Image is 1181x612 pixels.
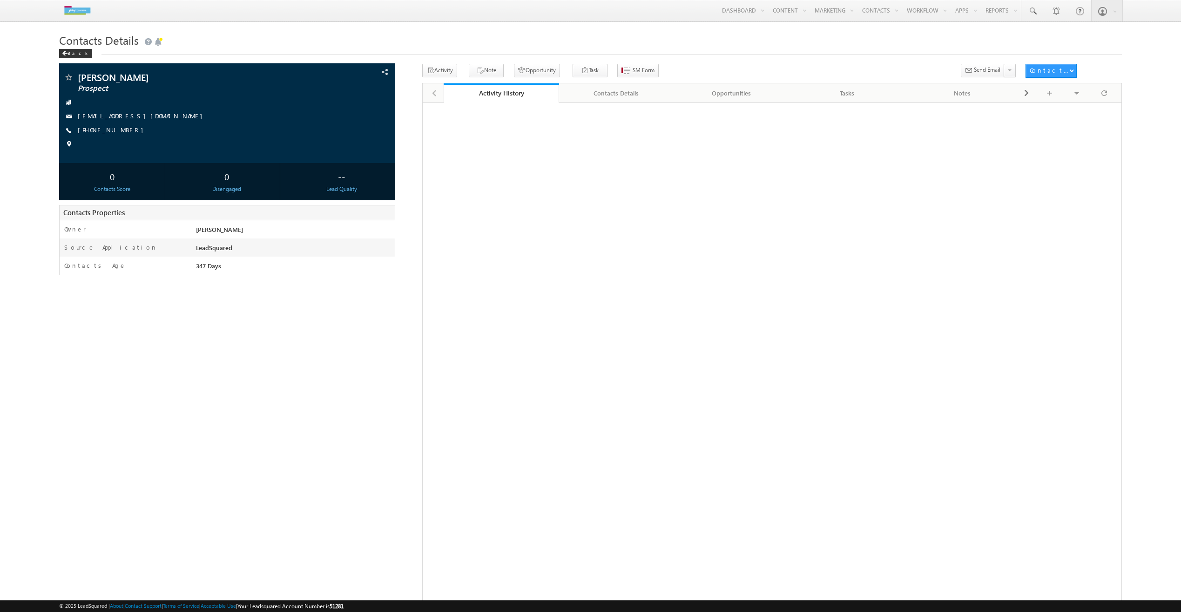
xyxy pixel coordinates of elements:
div: Lead Quality [291,185,392,193]
span: [PERSON_NAME] [78,73,290,82]
div: -- [291,168,392,185]
a: Activity History [444,83,559,103]
div: Contacts Actions [1030,66,1069,75]
div: Activity History [451,88,552,97]
button: Send Email [961,64,1005,77]
span: © 2025 LeadSquared | | | | | [59,602,344,611]
span: [PHONE_NUMBER] [78,126,148,135]
div: LeadSquared [194,243,395,256]
a: About [110,603,123,609]
a: Back [59,48,97,56]
button: Activity [422,64,457,77]
span: Your Leadsquared Account Number is [237,603,344,610]
div: 0 [176,168,277,185]
span: Prospect [78,84,290,93]
span: 51281 [330,603,344,610]
a: Contacts Details [559,83,675,103]
label: Owner [64,225,86,233]
div: Contacts Details [567,88,666,99]
span: Contacts Details [59,33,139,48]
button: Contacts Actions [1026,64,1077,78]
a: Acceptable Use [201,603,236,609]
div: Contacts Score [61,185,162,193]
div: Opportunities [682,88,782,99]
span: SM Form [633,66,655,75]
img: Custom Logo [59,2,95,19]
button: Opportunity [514,64,560,77]
div: 0 [61,168,162,185]
a: Terms of Service [163,603,199,609]
div: Tasks [797,88,897,99]
div: 347 Days [194,261,395,274]
div: Notes [912,88,1012,99]
a: Opportunities [675,83,790,103]
label: Source Application [64,243,157,252]
a: Contact Support [125,603,162,609]
button: Task [573,64,607,77]
span: Contacts Properties [63,208,125,217]
button: SM Form [617,64,659,77]
a: Notes [905,83,1020,103]
span: [PERSON_NAME] [196,225,243,233]
span: Send Email [974,66,1000,74]
label: Contacts Age [64,261,126,270]
a: [EMAIL_ADDRESS][DOMAIN_NAME] [78,112,207,120]
div: Back [59,49,92,58]
a: Tasks [790,83,905,103]
div: Disengaged [176,185,277,193]
button: Note [469,64,504,77]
